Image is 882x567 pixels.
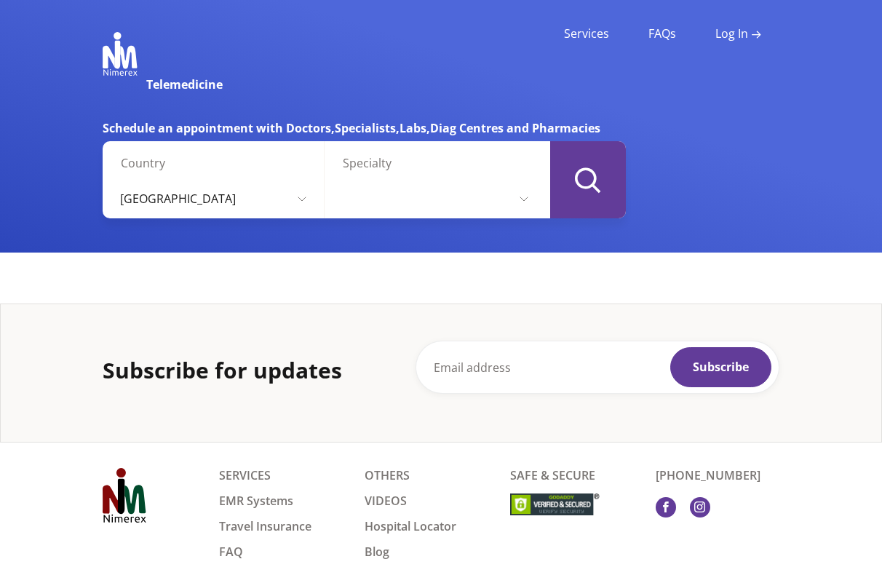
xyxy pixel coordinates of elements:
[365,493,407,508] a: VIDEOS
[564,27,609,41] a: Services
[670,347,771,387] button: Subscribe
[219,468,343,483] strong: SERVICES
[365,544,389,559] a: Blog
[510,493,600,515] img: img description
[510,468,634,483] strong: SAFE & SECURE
[219,544,243,559] a: FAQ
[103,32,138,76] img: Nimerex
[656,468,760,483] a: [PHONE_NUMBER]
[424,347,771,387] input: Email address
[121,154,317,172] label: Country
[715,27,761,41] a: Log in
[365,519,456,534] a: Hospital Locator
[103,121,626,135] h6: Schedule an appointment with Doctors,Specialists,Labs,Diag Centres and Pharmacies
[648,27,676,41] a: FAQs
[219,493,293,508] a: EMR Systems
[219,519,311,534] a: Travel Insurance
[343,154,539,172] label: Specialty
[365,468,488,483] strong: OTHERS
[103,468,146,523] img: img description
[103,357,357,384] h2: Subscribe for updates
